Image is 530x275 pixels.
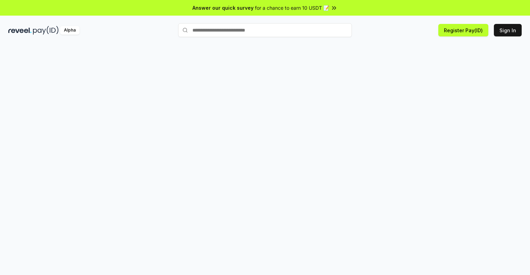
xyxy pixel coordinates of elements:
[60,26,80,35] div: Alpha
[494,24,522,36] button: Sign In
[255,4,329,11] span: for a chance to earn 10 USDT 📝
[33,26,59,35] img: pay_id
[8,26,32,35] img: reveel_dark
[438,24,488,36] button: Register Pay(ID)
[192,4,254,11] span: Answer our quick survey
